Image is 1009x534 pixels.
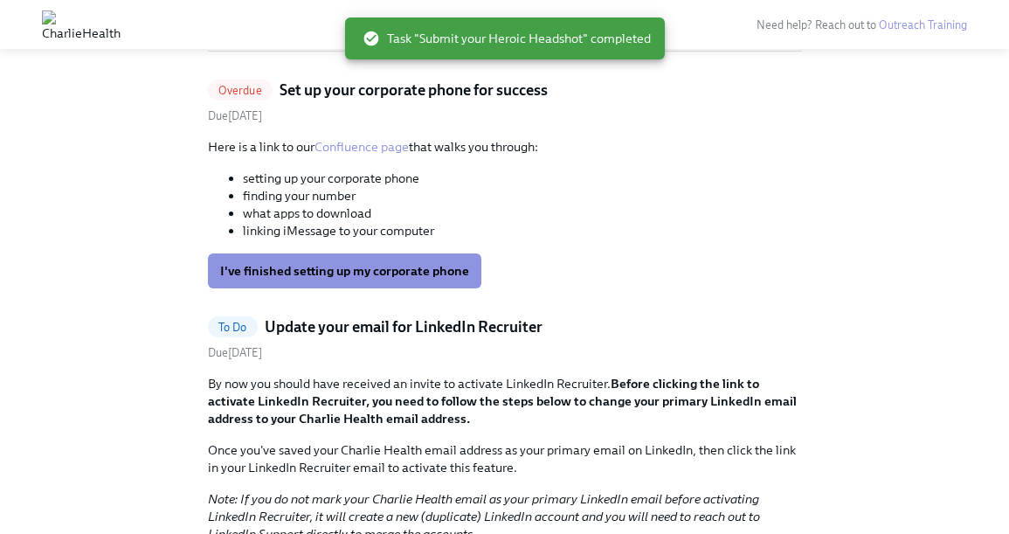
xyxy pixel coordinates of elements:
span: To Do [208,321,258,334]
span: Task "Submit your Heroic Headshot" completed [363,30,651,47]
li: finding your number [243,187,802,205]
h5: Update your email for LinkedIn Recruiter [265,316,543,337]
li: setting up your corporate phone [243,170,802,187]
a: Outreach Training [879,18,967,31]
li: what apps to download [243,205,802,222]
a: To DoUpdate your email for LinkedIn RecruiterDue[DATE] [208,316,802,361]
li: linking iMessage to your computer [243,222,802,239]
p: Once you've saved your Charlie Health email address as your primary email on LinkedIn, then click... [208,441,802,476]
strong: Before clicking the link to activate LinkedIn Recruiter, you need to follow the steps below to ch... [208,376,797,427]
a: Confluence page [314,139,409,155]
span: Saturday, August 23rd 2025, 10:00 am [208,346,262,359]
h5: Set up your corporate phone for success [280,80,548,101]
span: Due [DATE] [208,109,262,122]
img: CharlieHealth [42,10,121,38]
a: OverdueSet up your corporate phone for successDue[DATE] [208,80,802,124]
span: Overdue [208,84,273,97]
p: Here is a link to our that walks you through: [208,138,802,156]
span: Need help? Reach out to [757,18,967,31]
button: I've finished setting up my corporate phone [208,253,481,288]
p: By now you should have received an invite to activate LinkedIn Recruiter. [208,375,802,427]
span: I've finished setting up my corporate phone [220,262,469,280]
